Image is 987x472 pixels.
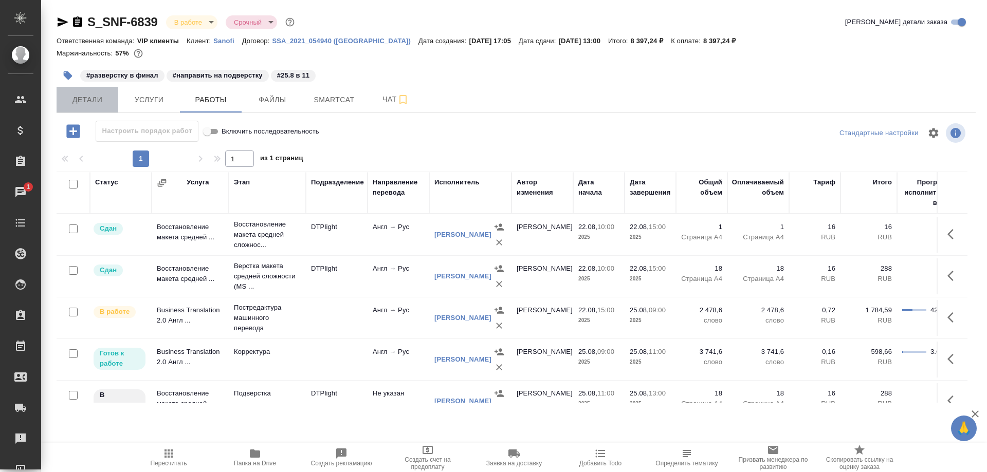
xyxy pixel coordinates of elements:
[846,399,892,409] p: RUB
[491,276,507,292] button: Удалить
[234,177,250,187] div: Этап
[63,93,112,106] span: Детали
[93,305,147,319] div: Исполнитель выполняет работу
[846,274,892,284] p: RUB
[733,315,784,326] p: слово
[608,37,630,45] p: Итого:
[511,383,573,419] td: [PERSON_NAME]
[630,348,649,355] p: 25.08,
[511,300,573,336] td: [PERSON_NAME]
[630,232,671,242] p: 2025
[434,177,480,187] div: Исполнитель
[630,223,649,231] p: 22.08,
[681,399,722,409] p: Страница А4
[733,305,784,315] p: 2 478,6
[86,70,158,81] p: #разверстку в финал
[681,263,722,274] p: 18
[234,219,301,250] p: Восстановление макета средней сложнос...
[733,388,784,399] p: 18
[491,360,507,375] button: Удалить
[846,305,892,315] p: 1 784,59
[166,70,270,79] span: направить на подверстку
[272,37,418,45] p: SSA_2021_054940 ([GEOGRAPHIC_DATA])
[846,388,892,399] p: 288
[794,232,835,242] p: RUB
[846,263,892,274] p: 288
[100,265,117,275] p: Сдан
[733,357,784,367] p: слово
[57,16,69,28] button: Скопировать ссылку для ЯМессенджера
[941,388,966,413] button: Здесь прячутся важные кнопки
[152,342,229,377] td: Business Translation 2.0 Англ ...
[681,177,722,198] div: Общий объем
[213,36,242,45] a: Sanofi
[166,15,217,29] div: В работе
[733,232,784,242] p: Страница А4
[649,265,666,272] p: 15:00
[930,305,948,315] div: 42.44%
[941,222,966,247] button: Здесь прячутся важные кнопки
[846,222,892,232] p: 16
[649,348,666,355] p: 11:00
[630,399,671,409] p: 2025
[578,348,597,355] p: 25.08,
[631,37,671,45] p: 8 397,24 ₽
[434,231,491,238] a: [PERSON_NAME]
[95,177,118,187] div: Статус
[100,307,130,317] p: В работе
[226,15,277,29] div: В работе
[946,123,967,143] span: Посмотреть информацию
[306,258,368,294] td: DTPlight
[309,93,359,106] span: Smartcat
[152,258,229,294] td: Восстановление макета средней ...
[578,274,619,284] p: 2025
[270,70,317,79] span: 25.8 в 11
[283,15,297,29] button: Доп статусы указывают на важность/срочность заказа
[306,217,368,253] td: DTPlight
[941,305,966,330] button: Здесь прячутся важные кнопки
[732,177,784,198] div: Оплачиваемый объем
[20,182,36,192] span: 1
[234,388,301,399] p: Подверстка
[558,37,608,45] p: [DATE] 13:00
[93,388,147,412] div: Исполнитель назначен, приступать к работе пока рано
[59,121,87,142] button: Добавить работу
[397,93,409,106] svg: Подписаться
[93,347,147,371] div: Исполнитель может приступить к работе
[272,36,418,45] a: SSA_2021_054940 ([GEOGRAPHIC_DATA])
[93,263,147,277] div: Менеджер проверил работу исполнителя, передает ее на следующий этап
[794,263,835,274] p: 16
[846,357,892,367] p: RUB
[578,265,597,272] p: 22.08,
[248,93,297,106] span: Файлы
[277,70,309,81] p: #25.8 в 11
[260,152,303,167] span: из 1 страниц
[511,258,573,294] td: [PERSON_NAME]
[71,16,84,28] button: Скопировать ссылку
[511,217,573,253] td: [PERSON_NAME]
[132,47,145,60] button: 2975.25 RUB;
[491,318,507,333] button: Удалить
[491,303,507,318] button: Назначить
[794,315,835,326] p: RUB
[434,355,491,363] a: [PERSON_NAME]
[434,272,491,280] a: [PERSON_NAME]
[124,93,174,106] span: Услуги
[368,217,429,253] td: Англ → Рус
[681,357,722,367] p: слово
[671,37,703,45] p: К оплате:
[491,219,507,235] button: Назначить
[630,357,671,367] p: 2025
[597,306,614,314] p: 15:00
[87,15,158,29] a: S_SNF-6839
[491,261,507,276] button: Назначить
[434,397,491,405] a: [PERSON_NAME]
[234,303,301,333] p: Постредактура машинного перевода
[733,263,784,274] p: 18
[152,383,229,419] td: Восстановление макета средней ...
[794,357,835,367] p: RUB
[578,315,619,326] p: 2025
[681,222,722,232] p: 1
[306,383,368,419] td: DTPlight
[234,347,301,357] p: Корректура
